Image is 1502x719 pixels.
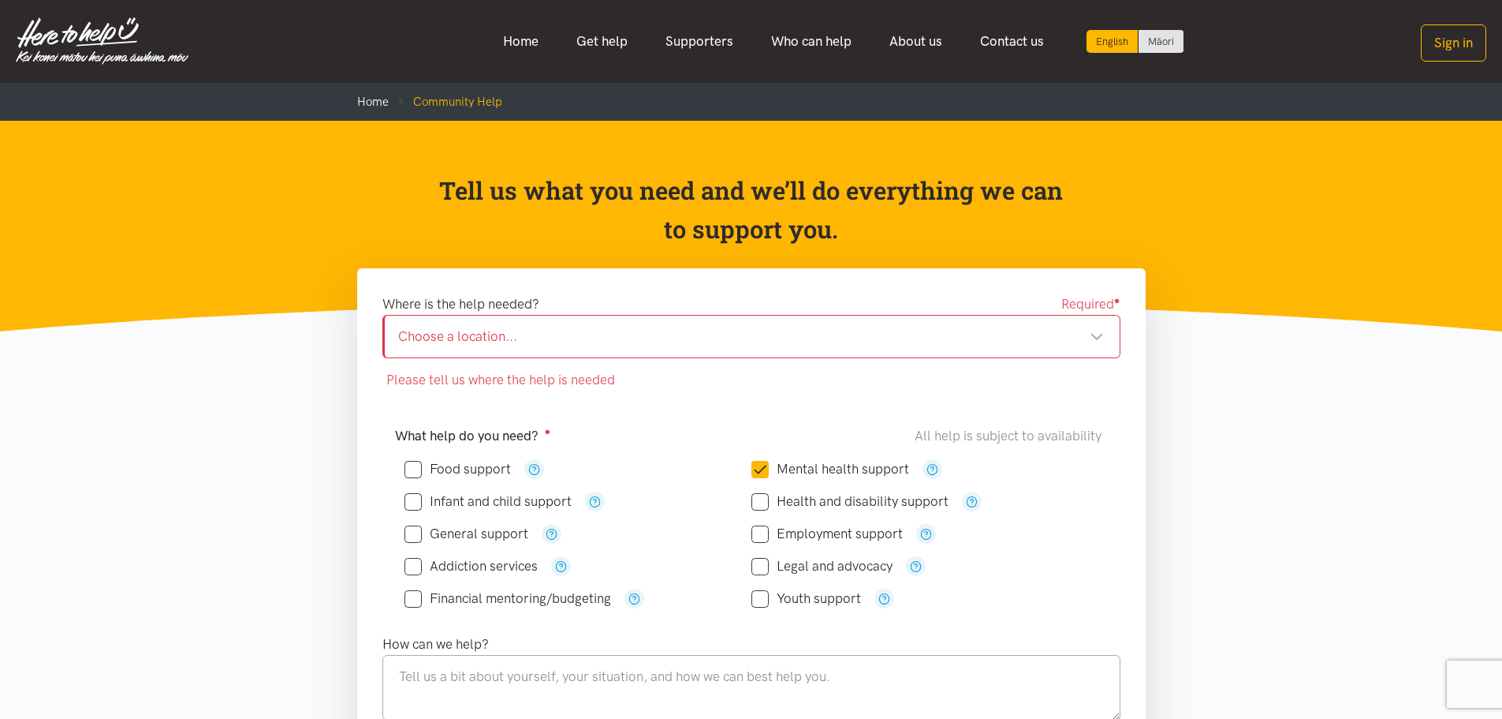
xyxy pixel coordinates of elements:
[404,560,538,573] label: Addiction services
[404,527,528,541] label: General support
[1421,24,1486,62] button: Sign in
[382,369,615,391] span: Please tell us where the help is needed
[1139,30,1183,53] a: Switch to Te Reo Māori
[751,527,903,541] label: Employment support
[16,17,188,65] img: Home
[389,92,502,111] li: Community Help
[751,462,909,476] label: Mental health support
[438,171,1064,249] p: Tell us what you need and we’ll do everything we can to support you.
[557,24,647,58] a: Get help
[870,24,961,58] a: About us
[545,425,551,437] sup: ●
[1086,30,1139,53] div: Current language
[1114,294,1120,306] sup: ●
[382,634,489,655] label: How can we help?
[1086,30,1184,53] div: Language toggle
[404,462,511,476] label: Food support
[484,24,557,58] a: Home
[404,495,572,508] label: Infant and child support
[382,294,539,315] label: Where is the help needed?
[404,592,611,605] label: Financial mentoring/budgeting
[357,95,389,109] a: Home
[751,592,861,605] label: Youth support
[647,24,752,58] a: Supporters
[1061,294,1120,315] span: Required
[395,425,551,447] label: What help do you need?
[752,24,870,58] a: Who can help
[915,425,1108,447] div: All help is subject to availability
[398,326,1104,347] div: Choose a location...
[751,495,949,508] label: Health and disability support
[961,24,1063,58] a: Contact us
[751,560,893,573] label: Legal and advocacy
